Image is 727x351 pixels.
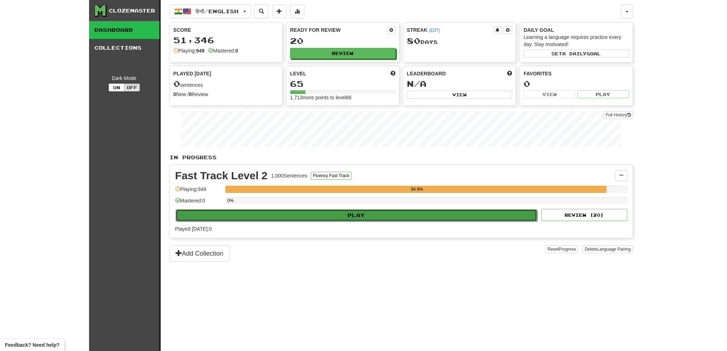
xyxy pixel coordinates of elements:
button: हिन्दी/English [170,5,251,18]
div: 94.9% [227,186,606,193]
button: View [524,90,575,98]
div: 1,000 Sentences [271,172,307,179]
span: Played [DATE]: 0 [175,226,212,232]
button: Seta dailygoal [524,50,629,57]
button: Add sentence to collection [272,5,286,18]
div: Fast Track Level 2 [175,170,268,181]
span: Open feedback widget [5,341,59,349]
button: Play [176,209,537,221]
span: हिन्दी / English [196,8,239,14]
div: Ready for Review [290,26,387,34]
span: Progress [559,247,576,252]
a: Collections [89,39,159,57]
a: Full History [603,111,633,119]
div: 0 [524,79,629,88]
button: Add Collection [170,245,230,262]
div: Clozemaster [109,7,155,14]
button: View [407,91,512,99]
span: Score more points to level up [390,70,396,77]
span: 80 [407,36,421,46]
button: On [109,84,124,91]
div: Score [173,26,279,34]
a: (EDT) [429,28,440,33]
div: Streak [407,26,493,34]
span: 0 [173,79,180,89]
strong: 949 [196,48,204,54]
div: 51,346 [173,36,279,45]
div: Day s [407,36,512,46]
div: Playing: 949 [175,186,222,197]
div: Dark Mode [94,75,154,82]
strong: 0 [189,91,192,97]
div: Mastered: [208,47,238,54]
div: Daily Goal [524,26,629,34]
strong: 0 [235,48,238,54]
div: sentences [173,79,279,89]
div: Learning a language requires practice every day. Stay motivated! [524,34,629,48]
button: Review (20) [541,209,627,221]
div: New / Review [173,91,279,98]
span: This week in points, UTC [507,70,512,77]
span: N/A [407,79,427,89]
div: 20 [290,36,396,45]
button: Play [577,90,629,98]
button: DeleteLanguage Pairing [583,245,633,253]
button: Fluency Fast Track [311,172,351,180]
span: Level [290,70,306,77]
div: 65 [290,79,396,88]
a: Dashboard [89,21,159,39]
button: ResetProgress [545,245,578,253]
span: Language Pairing [597,247,630,252]
span: Leaderboard [407,70,446,77]
span: Played [DATE] [173,70,211,77]
button: More stats [290,5,304,18]
button: Off [124,84,140,91]
p: In Progress [170,154,633,161]
div: Playing: [173,47,205,54]
button: Search sentences [254,5,269,18]
span: a daily [562,51,586,56]
div: 1,713 more points to level 66 [290,94,396,101]
button: Review [290,48,396,59]
div: Favorites [524,70,629,77]
div: Mastered: 0 [175,197,222,209]
strong: 0 [173,91,176,97]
